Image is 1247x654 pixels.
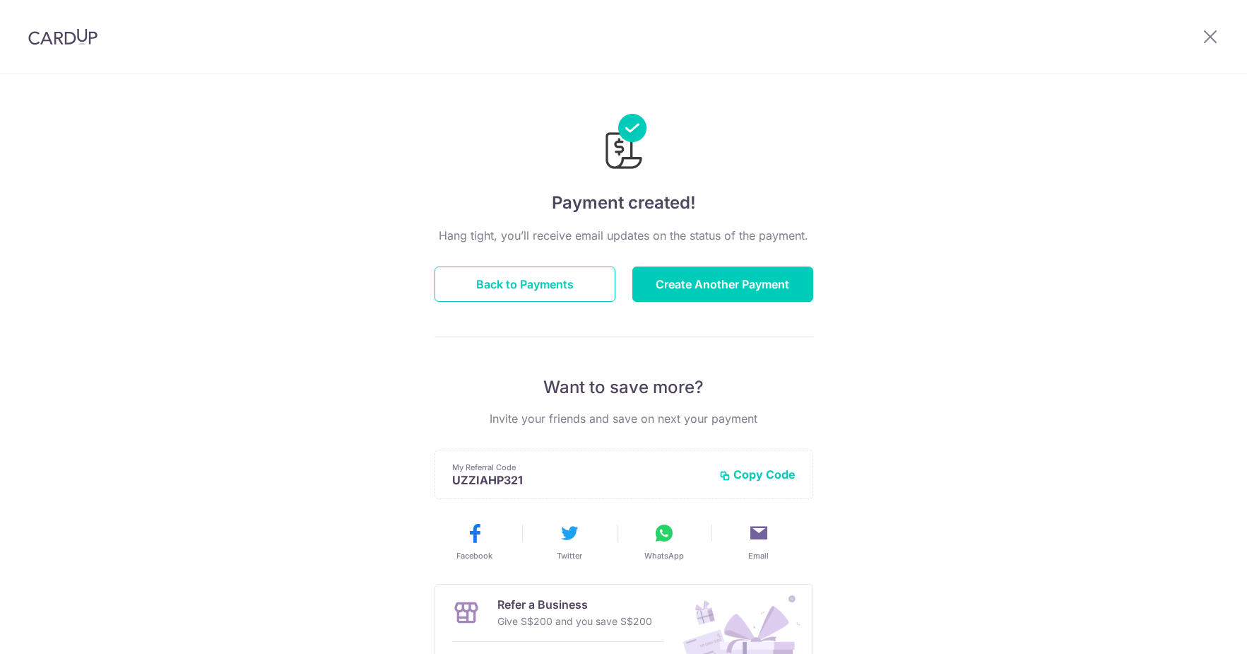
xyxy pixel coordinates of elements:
[435,190,813,216] h4: Payment created!
[748,550,769,561] span: Email
[28,28,97,45] img: CardUp
[435,267,615,302] button: Back to Payments
[435,410,813,427] p: Invite your friends and save on next your payment
[557,550,582,561] span: Twitter
[497,613,652,630] p: Give S$200 and you save S$200
[433,522,516,561] button: Facebook
[717,522,800,561] button: Email
[435,227,813,244] p: Hang tight, you’ll receive email updates on the status of the payment.
[644,550,684,561] span: WhatsApp
[719,467,796,481] button: Copy Code
[452,473,708,487] p: UZZIAHP321
[601,114,646,173] img: Payments
[456,550,492,561] span: Facebook
[452,462,708,473] p: My Referral Code
[632,267,813,302] button: Create Another Payment
[622,522,706,561] button: WhatsApp
[528,522,611,561] button: Twitter
[435,376,813,399] p: Want to save more?
[497,596,652,613] p: Refer a Business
